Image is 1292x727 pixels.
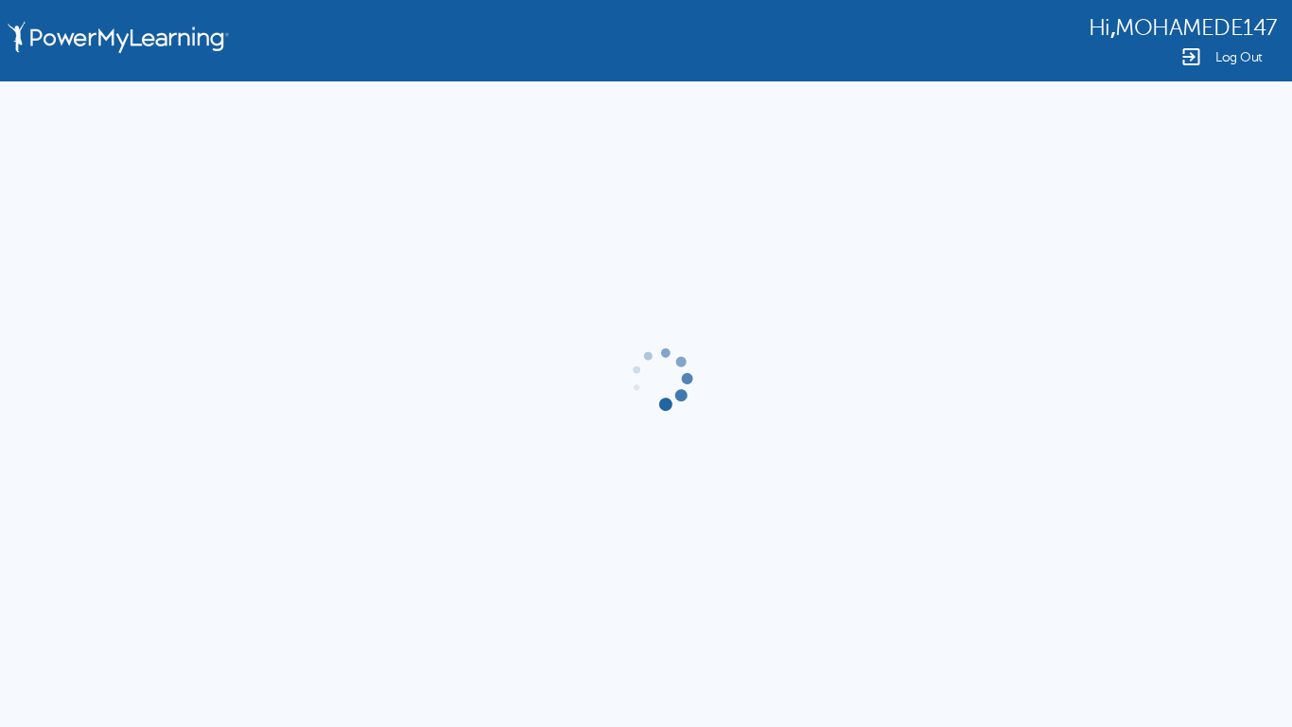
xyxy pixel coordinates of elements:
span: Hi [1089,15,1110,41]
div: , [1089,13,1277,41]
img: gif-load2.gif [626,344,696,414]
span: MOHAMEDE147 [1115,15,1277,41]
span: Log Out [1215,50,1263,64]
img: Logout Icon [1179,45,1202,68]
